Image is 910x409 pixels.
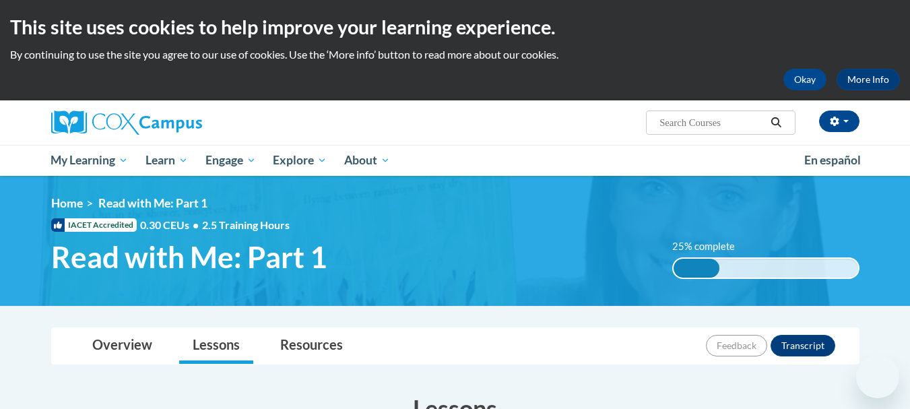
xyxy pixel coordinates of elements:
span: My Learning [51,152,128,168]
a: Lessons [179,328,253,364]
label: 25% complete [672,239,750,254]
span: En español [804,153,861,167]
span: Engage [205,152,256,168]
span: 0.30 CEUs [140,218,202,232]
a: Overview [79,328,166,364]
button: Feedback [706,335,767,356]
span: • [193,218,199,231]
span: Read with Me: Part 1 [51,239,327,275]
a: Engage [197,145,265,176]
span: About [344,152,390,168]
div: 25% complete [674,259,719,278]
a: Home [51,196,83,210]
a: My Learning [42,145,137,176]
iframe: Button to launch messaging window [856,355,899,398]
span: IACET Accredited [51,218,137,232]
a: About [335,145,399,176]
span: Read with Me: Part 1 [98,196,207,210]
a: Learn [137,145,197,176]
span: Explore [273,152,327,168]
div: Main menu [31,145,880,176]
p: By continuing to use the site you agree to our use of cookies. Use the ‘More info’ button to read... [10,47,900,62]
a: More Info [837,69,900,90]
a: Explore [264,145,335,176]
a: Cox Campus [51,111,307,135]
span: 2.5 Training Hours [202,218,290,231]
button: Search [766,115,786,131]
h2: This site uses cookies to help improve your learning experience. [10,13,900,40]
button: Okay [783,69,826,90]
input: Search Courses [658,115,766,131]
button: Account Settings [819,111,859,132]
button: Transcript [771,335,835,356]
a: Resources [267,328,356,364]
img: Cox Campus [51,111,202,135]
span: Learn [145,152,188,168]
a: En español [795,146,870,175]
